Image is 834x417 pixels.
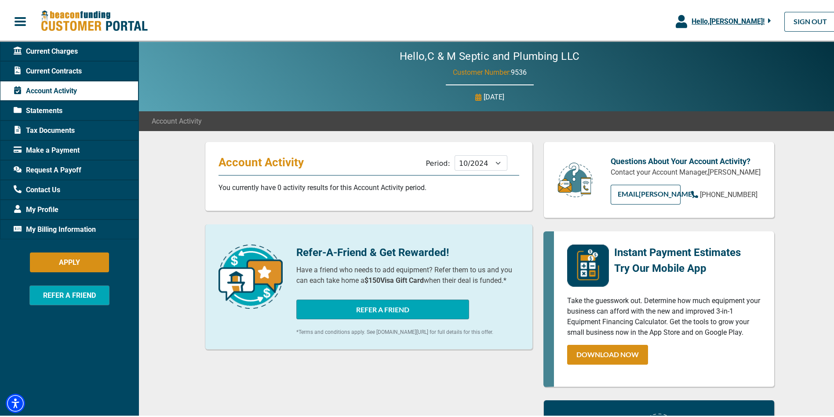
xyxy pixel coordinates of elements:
span: 9536 [511,66,527,75]
p: [DATE] [484,90,504,101]
a: [PHONE_NUMBER] [691,188,758,198]
span: Statements [14,104,62,114]
b: $150 Visa Gift Card [364,274,424,283]
span: Current Contracts [14,64,82,75]
p: Refer-A-Friend & Get Rewarded! [296,243,519,259]
span: Account Activity [14,84,77,95]
span: Customer Number: [453,66,511,75]
p: Take the guesswork out. Determine how much equipment your business can afford with the new and im... [567,294,761,336]
h2: Hello, C & M Septic and Plumbing LLC [373,48,606,61]
div: Accessibility Menu [6,392,25,411]
a: DOWNLOAD NOW [567,343,648,363]
a: EMAIL[PERSON_NAME] [611,183,681,203]
p: You currently have 0 activity results for this Account Activity period. [219,181,519,191]
img: Beacon Funding Customer Portal Logo [40,8,148,31]
p: Have a friend who needs to add equipment? Refer them to us and you can each take home a when thei... [296,263,519,284]
p: *Terms and conditions apply. See [DOMAIN_NAME][URL] for full details for this offer. [296,326,519,334]
p: Account Activity [219,154,312,168]
p: Contact your Account Manager, [PERSON_NAME] [611,165,761,176]
span: [PHONE_NUMBER] [700,189,758,197]
span: Request A Payoff [14,163,81,174]
img: refer-a-friend-icon.png [219,243,283,307]
span: Account Activity [152,114,202,125]
p: Try Our Mobile App [614,259,741,274]
span: Make a Payment [14,143,80,154]
button: REFER A FRIEND [29,284,109,304]
img: mobile-app-logo.png [567,243,609,285]
span: Current Charges [14,44,78,55]
p: Instant Payment Estimates [614,243,741,259]
span: Tax Documents [14,124,75,134]
span: Hello, [PERSON_NAME] ! [692,15,765,24]
label: Period: [426,157,450,166]
span: My Profile [14,203,58,213]
img: customer-service.png [555,160,595,197]
button: APPLY [30,251,109,271]
span: My Billing Information [14,223,96,233]
span: Contact Us [14,183,60,194]
button: REFER A FRIEND [296,298,469,318]
p: Questions About Your Account Activity? [611,154,761,165]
